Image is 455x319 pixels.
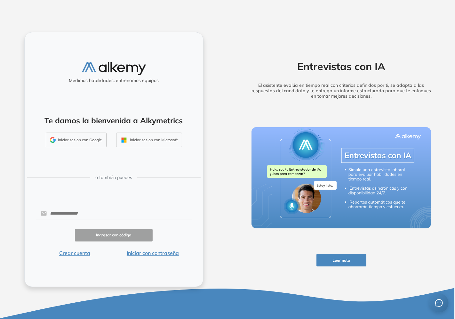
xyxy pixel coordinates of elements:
img: logo-alkemy [82,62,146,75]
button: Iniciar con contraseña [114,249,192,257]
h5: Medimos habilidades, entrenamos equipos [27,78,201,83]
h2: Entrevistas con IA [242,60,441,72]
img: OUTLOOK_ICON [120,136,128,144]
img: img-more-info [251,127,431,228]
button: Ingresar con código [75,229,153,241]
span: o también puedes [95,174,132,181]
h4: Te damos la bienvenida a Alkymetrics [33,116,195,125]
span: message [435,299,443,307]
h5: El asistente evalúa en tiempo real con criterios definidos por ti, se adapta a las respuestas del... [242,83,441,99]
button: Crear cuenta [36,249,114,257]
button: Iniciar sesión con Google [46,133,107,147]
img: GMAIL_ICON [50,137,56,143]
button: Leer nota [316,254,366,266]
button: Iniciar sesión con Microsoft [116,133,182,147]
